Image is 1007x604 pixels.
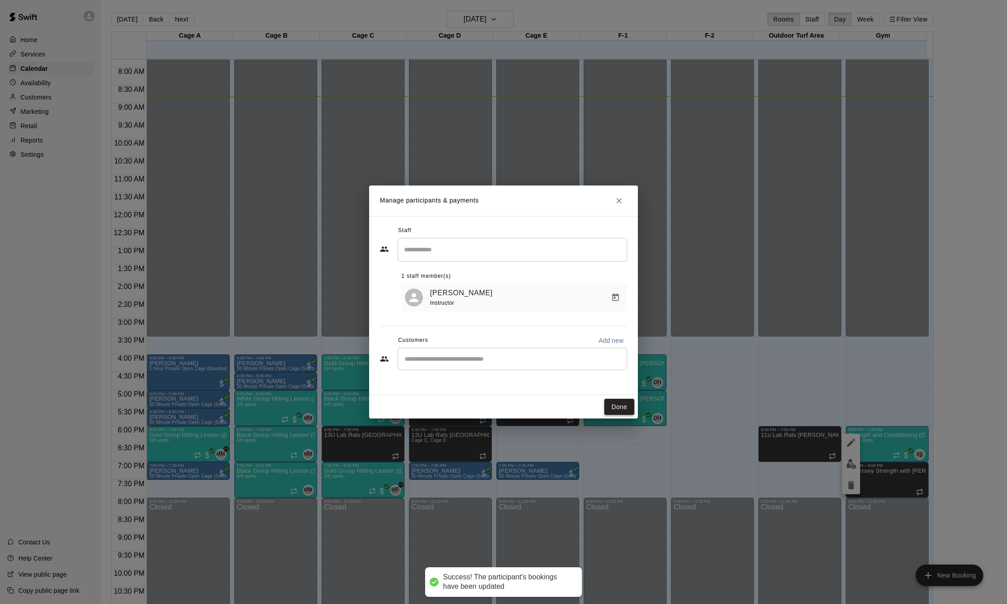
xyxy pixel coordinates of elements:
div: Success! The participant's bookings have been updated [443,573,573,591]
div: Start typing to search customers... [398,348,627,370]
div: Search staff [398,238,627,262]
span: Staff [398,224,411,238]
p: Add new [598,336,624,345]
button: Done [604,399,634,415]
span: 1 staff member(s) [401,269,451,284]
span: Customers [398,333,428,348]
span: Instructor [430,300,454,306]
button: Manage bookings & payment [607,289,624,306]
p: Manage participants & payments [380,196,479,205]
svg: Staff [380,245,389,254]
div: steven gonzales [405,289,423,306]
button: Add new [595,333,627,348]
button: Close [611,193,627,209]
a: [PERSON_NAME] [430,287,493,299]
svg: Customers [380,354,389,363]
